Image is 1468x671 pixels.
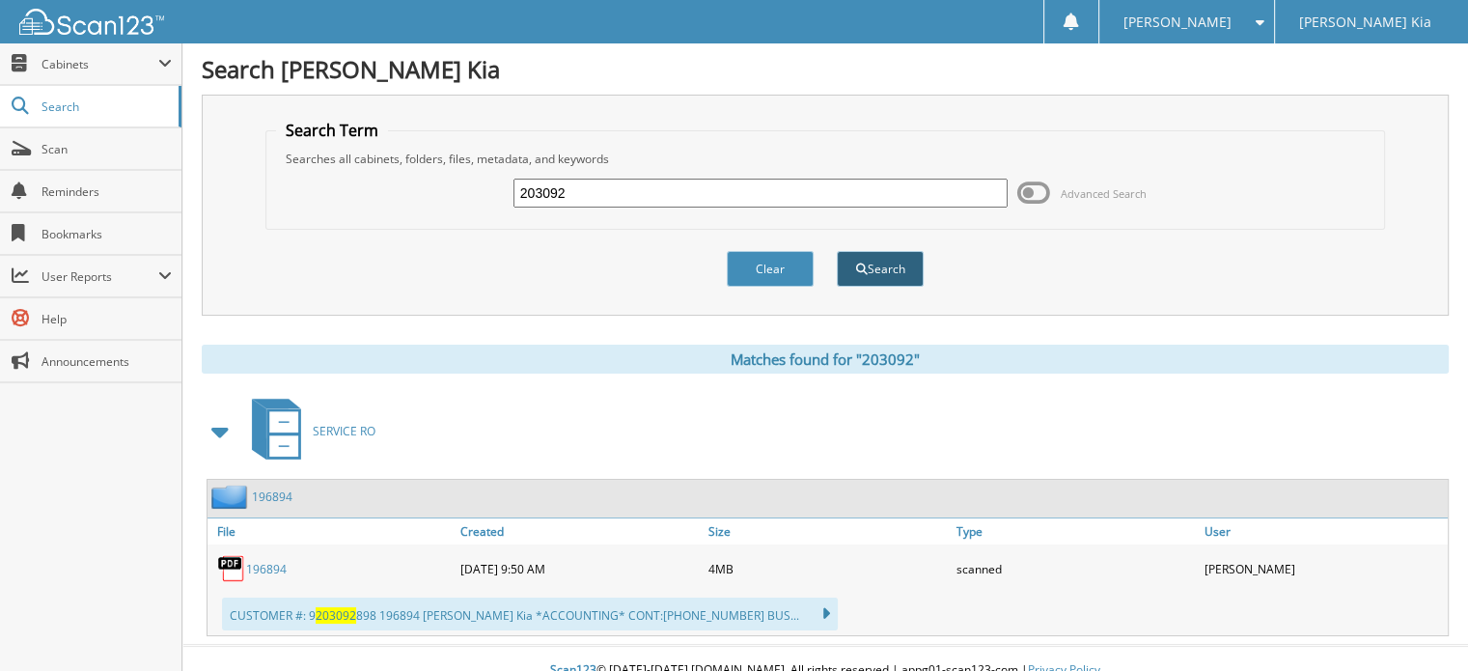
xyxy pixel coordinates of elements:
button: Clear [727,251,814,287]
div: Matches found for "203092" [202,345,1449,374]
span: User Reports [42,268,158,285]
span: Advanced Search [1061,186,1147,201]
span: [PERSON_NAME] [1123,16,1232,28]
legend: Search Term [276,120,388,141]
div: CUSTOMER #: 9 898 196894 [PERSON_NAME] Kia *ACCOUNTING* CONT:[PHONE_NUMBER] BUS... [222,598,838,630]
div: [PERSON_NAME] [1200,549,1448,588]
span: Help [42,311,172,327]
span: SERVICE RO [313,423,375,439]
iframe: Chat Widget [1371,578,1468,671]
span: 203092 [316,607,356,624]
a: 196894 [252,489,292,505]
a: 196894 [246,561,287,577]
div: [DATE] 9:50 AM [456,549,704,588]
div: 4MB [704,549,952,588]
a: SERVICE RO [240,393,375,469]
span: Scan [42,141,172,157]
img: PDF.png [217,554,246,583]
a: Created [456,518,704,545]
img: scan123-logo-white.svg [19,9,164,35]
span: Cabinets [42,56,158,72]
a: User [1200,518,1448,545]
span: Bookmarks [42,226,172,242]
span: Announcements [42,353,172,370]
span: [PERSON_NAME] Kia [1299,16,1431,28]
a: Size [704,518,952,545]
button: Search [837,251,924,287]
a: File [208,518,456,545]
span: Reminders [42,183,172,200]
img: folder2.png [211,485,252,509]
div: scanned [952,549,1200,588]
div: Searches all cabinets, folders, files, metadata, and keywords [276,151,1375,167]
a: Type [952,518,1200,545]
h1: Search [PERSON_NAME] Kia [202,53,1449,85]
span: Search [42,98,169,115]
